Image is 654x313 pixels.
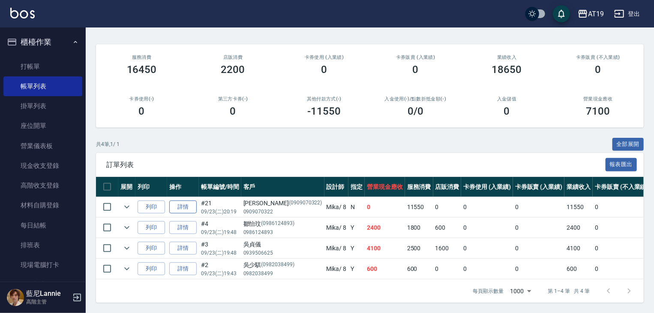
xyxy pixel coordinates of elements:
td: #3 [199,238,241,258]
div: 1000 [507,280,534,303]
a: 排班表 [3,235,82,255]
th: 展開 [118,177,135,197]
button: expand row [120,242,133,255]
th: 操作 [167,177,199,197]
a: 打帳單 [3,57,82,76]
div: AT19 [588,9,604,19]
td: 0 [593,197,650,217]
p: 第 1–4 筆 共 4 筆 [548,287,590,295]
h2: 入金使用(-) /點數折抵金額(-) [380,96,451,102]
a: 材料自購登錄 [3,195,82,215]
p: (0982038499) [261,261,295,270]
h3: 0 [321,64,327,76]
div: 鄒怡玟 [243,219,322,228]
td: 2400 [564,218,593,238]
h3: 0 [139,105,145,117]
a: 座位開單 [3,116,82,136]
button: 登出 [611,6,644,22]
a: 每日結帳 [3,216,82,235]
h2: 第三方卡券(-) [198,96,268,102]
a: 掃碼打卡 [3,275,82,295]
td: 0 [593,238,650,258]
p: 09/23 (二) 19:48 [201,228,239,236]
div: [PERSON_NAME] [243,199,322,208]
td: N [348,197,365,217]
a: 報表匯出 [606,160,637,168]
button: 櫃檯作業 [3,31,82,53]
h3: 服務消費 [106,55,177,60]
button: 全部展開 [612,138,644,151]
a: 詳情 [169,242,197,255]
a: 現場電腦打卡 [3,255,82,275]
a: 現金收支登錄 [3,156,82,176]
p: 09/23 (二) 19:48 [201,249,239,257]
td: Mika / 8 [324,197,349,217]
h3: 0 [595,64,601,76]
h2: 卡券販賣 (不入業績) [563,55,633,60]
h3: 7100 [586,105,610,117]
td: 0 [513,218,565,238]
h3: 2200 [221,64,245,76]
h3: 0 [413,64,419,76]
td: 0 [461,259,513,279]
td: 600 [405,259,433,279]
h2: 其他付款方式(-) [289,96,360,102]
a: 詳情 [169,221,197,234]
td: Mika / 8 [324,218,349,238]
div: 吳少騏 [243,261,322,270]
p: 0939506625 [243,249,322,257]
h3: 0 [230,105,236,117]
button: save [553,5,570,22]
p: (0909070322) [289,199,322,208]
td: 0 [513,238,565,258]
td: 0 [461,238,513,258]
a: 營業儀表板 [3,136,82,156]
a: 詳情 [169,201,197,214]
button: AT19 [574,5,607,23]
h2: 入金儲值 [471,96,542,102]
button: expand row [120,221,133,234]
p: 0982038499 [243,270,322,277]
th: 營業現金應收 [365,177,405,197]
button: 列印 [138,262,165,276]
th: 業績收入 [564,177,593,197]
th: 卡券使用 (入業績) [461,177,513,197]
th: 店販消費 [433,177,462,197]
a: 帳單列表 [3,76,82,96]
td: 0 [513,197,565,217]
h3: 18650 [492,64,522,76]
p: 高階主管 [26,298,70,306]
td: #2 [199,259,241,279]
p: 09/23 (二) 20:19 [201,208,239,216]
h2: 卡券使用(-) [106,96,177,102]
p: 每頁顯示數量 [473,287,504,295]
td: 600 [365,259,405,279]
p: (0986124893) [261,219,295,228]
img: Logo [10,8,35,18]
th: 帳單編號/時間 [199,177,241,197]
th: 服務消費 [405,177,433,197]
h5: 藍尼Lannie [26,289,70,298]
a: 詳情 [169,262,197,276]
td: 0 [433,259,462,279]
img: Person [7,289,24,306]
button: 列印 [138,242,165,255]
h2: 卡券使用 (入業績) [289,55,360,60]
td: 2500 [405,238,433,258]
th: 列印 [135,177,167,197]
td: 600 [433,218,462,238]
td: 11550 [564,197,593,217]
td: 0 [593,259,650,279]
td: Y [348,218,365,238]
h2: 營業現金應收 [563,96,633,102]
p: 共 4 筆, 1 / 1 [96,140,120,148]
th: 卡券販賣 (不入業績) [593,177,650,197]
td: 2400 [365,218,405,238]
td: Mika / 8 [324,259,349,279]
h2: 業績收入 [471,55,542,60]
td: 0 [433,197,462,217]
button: 列印 [138,221,165,234]
th: 指定 [348,177,365,197]
h3: 16450 [127,64,157,76]
td: #4 [199,218,241,238]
